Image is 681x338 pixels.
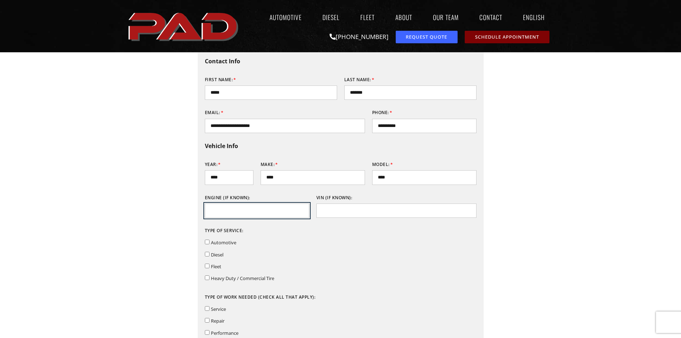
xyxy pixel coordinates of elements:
[211,318,224,324] label: Repair
[242,9,555,25] nav: Menu
[205,159,221,170] label: Year:
[316,192,352,204] label: VIN (if known):
[426,9,465,25] a: Our Team
[372,107,393,118] label: Phone:
[205,74,236,85] label: First Name:
[465,31,549,43] a: schedule repair or service appointment
[516,9,555,25] a: English
[330,33,389,41] a: [PHONE_NUMBER]
[126,7,242,45] img: The image shows the word "PAD" in bold, red, uppercase letters with a slight shadow effect.
[205,192,250,204] label: Engine (if known):
[261,159,278,170] label: Make:
[354,9,381,25] a: Fleet
[205,107,224,118] label: Email:
[205,225,243,236] label: Type of Service:
[475,35,539,39] span: Schedule Appointment
[211,275,274,281] label: Heavy Duty / Commercial Tire
[344,74,375,85] label: Last Name:
[205,57,240,65] b: Contact Info
[389,9,419,25] a: About
[211,251,223,258] label: Diesel
[205,142,238,150] b: Vehicle Info
[263,9,309,25] a: Automotive
[372,159,393,170] label: Model:
[473,9,509,25] a: Contact
[316,9,346,25] a: Diesel
[211,263,221,270] label: Fleet
[396,31,458,43] a: request a service or repair quote
[205,292,316,303] label: Type of work needed (check all that apply):
[211,330,238,336] label: Performance
[406,35,447,39] span: Request Quote
[211,239,236,246] label: Automotive
[126,7,242,45] a: pro automotive and diesel home page
[211,306,226,312] label: Service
